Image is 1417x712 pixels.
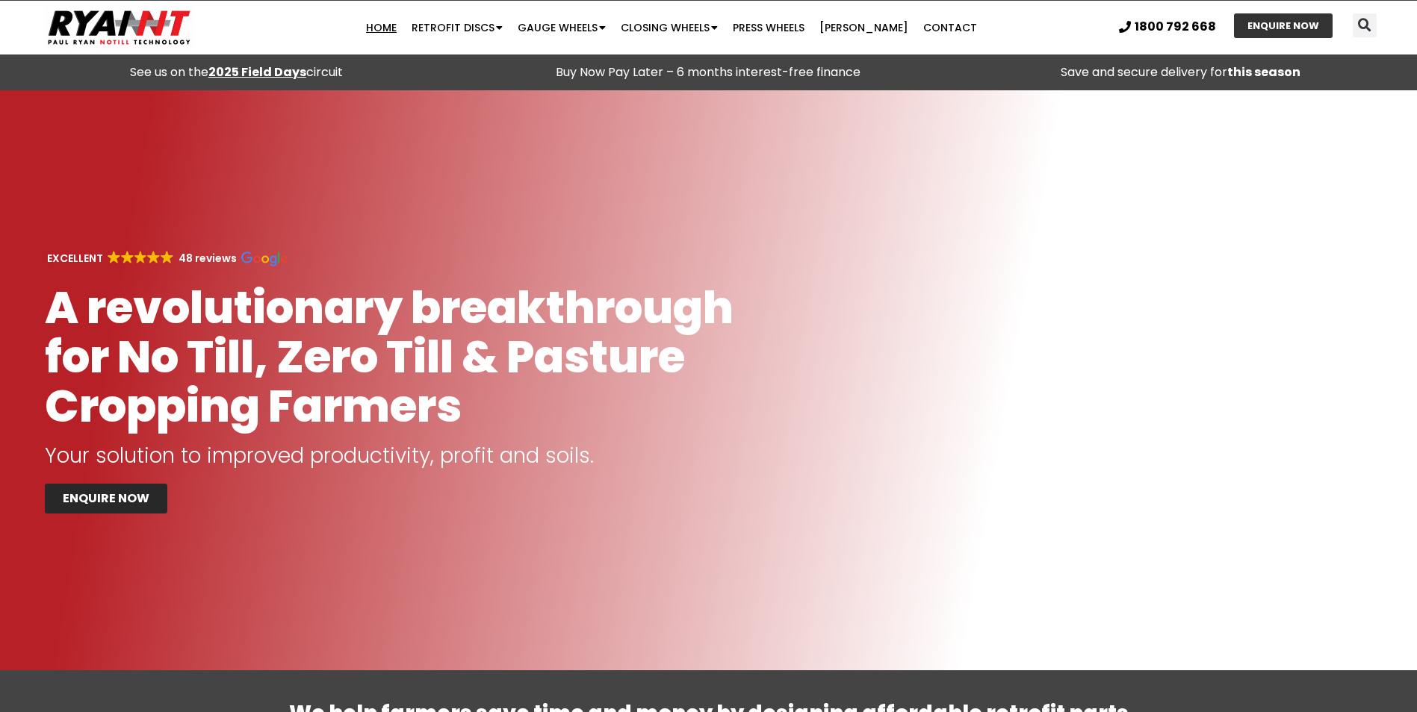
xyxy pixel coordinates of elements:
[275,13,1068,43] nav: Menu
[45,283,775,431] h1: A revolutionary breakthrough for No Till, Zero Till & Pasture Cropping Farmers
[1234,13,1333,38] a: ENQUIRE NOW
[916,13,985,43] a: Contact
[121,251,134,263] img: Google
[47,251,103,266] strong: EXCELLENT
[725,13,812,43] a: Press Wheels
[510,13,613,43] a: Gauge Wheels
[108,251,120,263] img: Google
[1119,21,1216,33] a: 1800 792 668
[1135,21,1216,33] span: 1800 792 668
[1227,63,1300,81] strong: this season
[45,441,594,470] span: Your solution to improved productivity, profit and soils.
[480,62,937,83] p: Buy Now Pay Later – 6 months interest-free finance
[45,251,288,266] a: EXCELLENT GoogleGoogleGoogleGoogleGoogle 48 reviews Google
[134,251,147,263] img: Google
[179,251,237,266] strong: 48 reviews
[161,251,173,263] img: Google
[147,251,160,263] img: Google
[952,62,1410,83] p: Save and secure delivery for
[359,13,404,43] a: Home
[241,252,288,266] img: Google
[7,62,465,83] div: See us on the circuit
[45,484,167,513] a: ENQUIRE NOW
[208,63,306,81] a: 2025 Field Days
[613,13,725,43] a: Closing Wheels
[45,4,194,51] img: Ryan NT logo
[404,13,510,43] a: Retrofit Discs
[812,13,916,43] a: [PERSON_NAME]
[1247,21,1319,31] span: ENQUIRE NOW
[63,493,149,505] span: ENQUIRE NOW
[1353,13,1377,37] div: Search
